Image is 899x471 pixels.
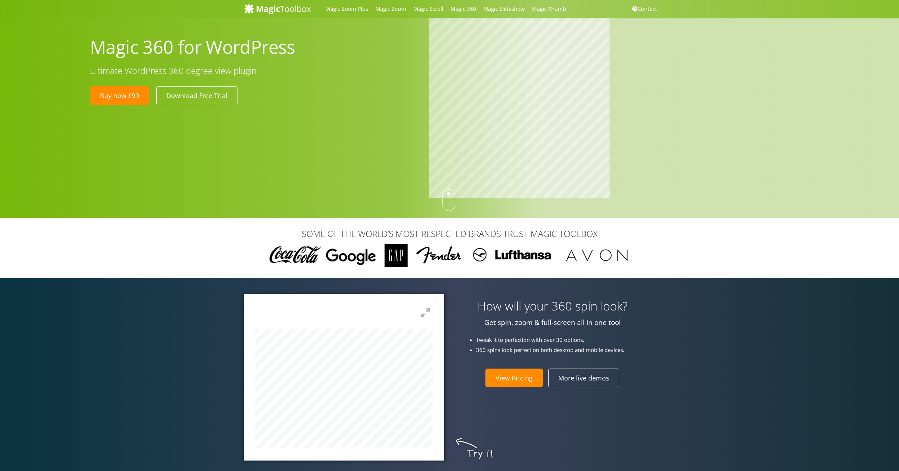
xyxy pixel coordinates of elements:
a: Download Free Trial [156,86,237,105]
li: 360 spins look perfect on both desktop and mobile devices. [476,346,656,354]
h3: SOME OF THE WORLD’S MOST RESPECTED BRANDS TRUST MAGIC TOOLBOX [244,229,655,238]
h3: Ultimate WordPress 360 degree view plugin [90,66,418,75]
img: MagicToolbox.com - Image tools for your website [244,3,311,14]
a: More live demos [548,369,619,387]
h1: Magic 360 for WordPress [90,35,418,59]
h3: How will your 360 spin look? [455,300,650,313]
img: Magic Toolbox Customers [265,244,634,267]
a: View Pricing [485,369,543,387]
li: Tweak it to perfection with over 30 options. [476,336,656,344]
a: Buy now £99 [90,86,149,105]
p: Get spin, zoom & full-screen all in one tool [455,318,650,327]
